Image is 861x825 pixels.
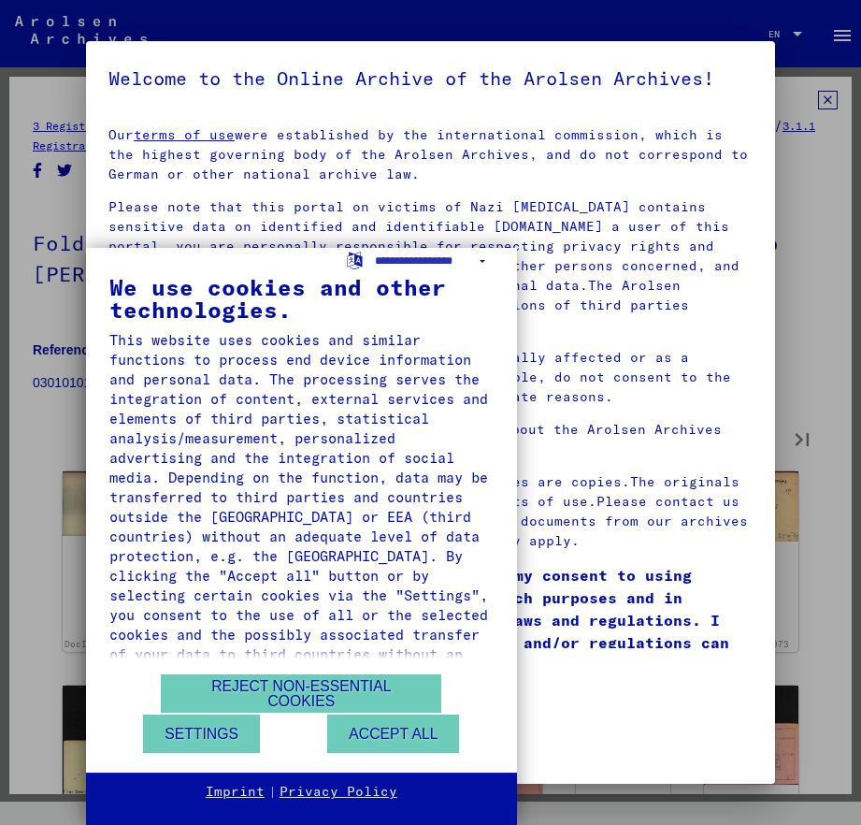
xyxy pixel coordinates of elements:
[109,330,494,684] div: This website uses cookies and similar functions to process end device information and personal da...
[327,715,459,753] button: Accept all
[206,783,265,802] a: Imprint
[280,783,397,802] a: Privacy Policy
[143,715,260,753] button: Settings
[161,674,441,713] button: Reject non-essential cookies
[109,276,494,321] div: We use cookies and other technologies.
